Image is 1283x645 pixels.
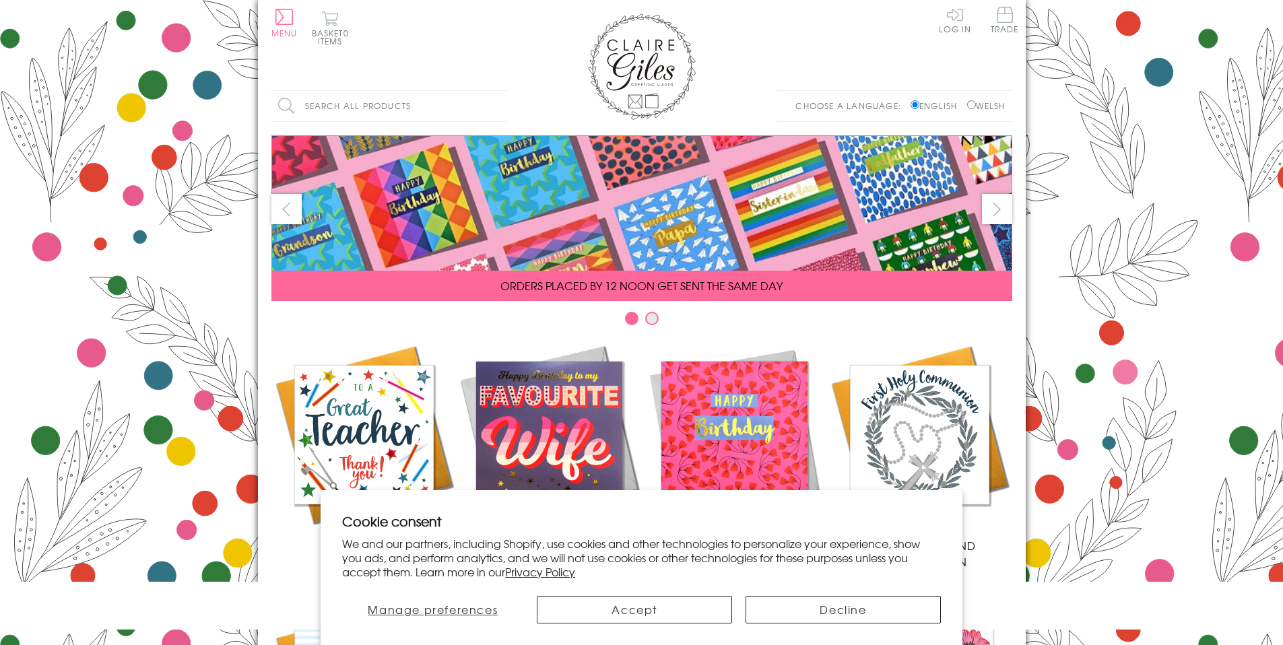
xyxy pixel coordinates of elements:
[827,342,1012,570] a: Communion and Confirmation
[342,537,941,578] p: We and our partners, including Shopify, use cookies and other technologies to personalize your ex...
[911,100,919,109] input: English
[967,100,976,109] input: Welsh
[318,27,349,47] span: 0 items
[505,564,575,580] a: Privacy Policy
[645,312,659,325] button: Carousel Page 2
[982,194,1012,224] button: next
[271,194,302,224] button: prev
[342,596,523,623] button: Manage preferences
[911,100,964,112] label: English
[537,596,732,623] button: Accept
[642,342,827,553] a: Birthdays
[271,9,298,37] button: Menu
[271,27,298,39] span: Menu
[991,7,1019,33] span: Trade
[625,312,638,325] button: Carousel Page 1 (Current Slide)
[457,342,642,553] a: New Releases
[312,11,349,45] button: Basket0 items
[500,277,783,294] span: ORDERS PLACED BY 12 NOON GET SENT THE SAME DAY
[588,13,696,120] img: Claire Giles Greetings Cards
[494,91,507,121] input: Search
[342,512,941,531] h2: Cookie consent
[271,311,1012,332] div: Carousel Pagination
[746,596,941,623] button: Decline
[271,91,507,121] input: Search all products
[795,100,908,112] p: Choose a language:
[271,342,457,553] a: Academic
[991,7,1019,36] a: Trade
[368,601,498,617] span: Manage preferences
[939,7,971,33] a: Log In
[967,100,1006,112] label: Welsh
